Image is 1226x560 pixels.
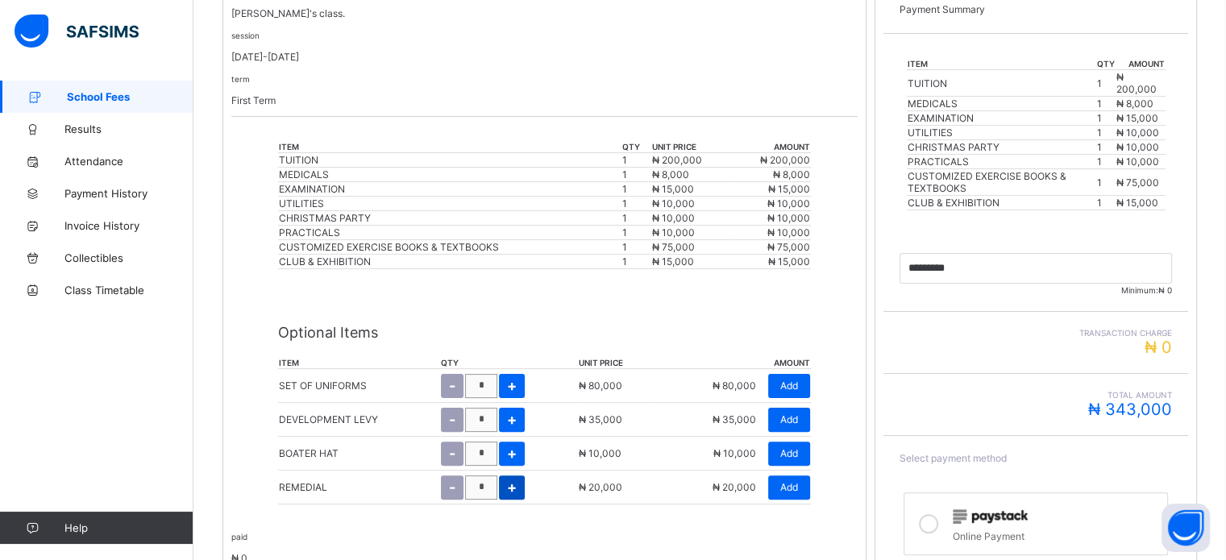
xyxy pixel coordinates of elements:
[907,58,1096,70] th: item
[953,526,1159,542] div: Online Payment
[652,255,694,268] span: ₦ 15,000
[731,141,811,153] th: amount
[621,226,651,240] td: 1
[1088,400,1172,419] span: ₦ 343,000
[767,197,810,209] span: ₦ 10,000
[449,479,455,496] span: -
[621,182,651,197] td: 1
[621,197,651,211] td: 1
[1096,58,1116,70] th: qty
[1116,71,1157,95] span: ₦ 200,000
[279,168,621,180] div: MEDICALS
[907,111,1096,126] td: EXAMINATION
[64,187,193,200] span: Payment History
[579,481,622,493] span: ₦ 20,000
[713,413,756,425] span: ₦ 35,000
[1158,285,1172,295] span: ₦ 0
[652,226,695,239] span: ₦ 10,000
[1116,97,1153,110] span: ₦ 8,000
[1145,338,1172,357] span: ₦ 0
[621,168,651,182] td: 1
[279,183,621,195] div: EXAMINATION
[1116,141,1159,153] span: ₦ 10,000
[279,212,621,224] div: CHRISTMAS PARTY
[773,168,810,180] span: ₦ 8,000
[507,377,517,394] span: +
[64,219,193,232] span: Invoice History
[1096,169,1116,196] td: 1
[767,226,810,239] span: ₦ 10,000
[767,241,810,253] span: ₦ 75,000
[449,411,455,428] span: -
[907,70,1096,97] td: TUITION
[64,521,193,534] span: Help
[907,140,1096,155] td: CHRISTMAS PARTY
[713,481,756,493] span: ₦ 20,000
[652,212,695,224] span: ₦ 10,000
[279,241,621,253] div: CUSTOMIZED EXERCISE BOOKS & TEXTBOOKS
[231,51,858,63] p: [DATE]-[DATE]
[652,183,694,195] span: ₦ 15,000
[651,141,731,153] th: unit price
[621,141,651,153] th: qty
[231,532,247,541] small: paid
[780,413,798,425] span: Add
[768,255,810,268] span: ₦ 15,000
[279,447,339,459] p: BOATER HAT
[621,255,651,269] td: 1
[579,413,622,425] span: ₦ 35,000
[621,211,651,226] td: 1
[953,509,1028,524] img: paystack.0b99254114f7d5403c0525f3550acd03.svg
[1096,155,1116,169] td: 1
[651,357,811,369] th: amount
[900,285,1172,295] span: Minimum:
[1116,156,1159,168] span: ₦ 10,000
[907,169,1096,196] td: CUSTOMIZED EXERCISE BOOKS & TEXTBOOKS
[507,445,517,462] span: +
[652,197,695,209] span: ₦ 10,000
[579,380,622,392] span: ₦ 80,000
[1096,70,1116,97] td: 1
[907,97,1096,111] td: MEDICALS
[231,74,250,84] small: term
[621,153,651,168] td: 1
[1096,111,1116,126] td: 1
[440,357,577,369] th: qty
[278,141,621,153] th: item
[449,377,455,394] span: -
[1096,126,1116,140] td: 1
[1096,140,1116,155] td: 1
[780,380,798,392] span: Add
[713,447,756,459] span: ₦ 10,000
[449,445,455,462] span: -
[279,226,621,239] div: PRACTICALS
[652,241,695,253] span: ₦ 75,000
[279,413,378,425] p: DEVELOPMENT LEVY
[1116,112,1158,124] span: ₦ 15,000
[67,90,193,103] span: School Fees
[907,196,1096,210] td: CLUB & EXHIBITION
[279,380,367,392] p: SET OF UNIFORMS
[231,7,858,19] p: [PERSON_NAME]'s class.
[578,357,652,369] th: unit price
[231,31,260,40] small: session
[64,155,193,168] span: Attendance
[907,126,1096,140] td: UTILITIES
[767,212,810,224] span: ₦ 10,000
[278,324,811,341] p: Optional Items
[64,122,193,135] span: Results
[279,481,327,493] p: REMEDIAL
[64,284,193,297] span: Class Timetable
[1116,197,1158,209] span: ₦ 15,000
[907,155,1096,169] td: PRACTICALS
[621,240,651,255] td: 1
[579,447,621,459] span: ₦ 10,000
[768,183,810,195] span: ₦ 15,000
[652,154,702,166] span: ₦ 200,000
[507,411,517,428] span: +
[1116,58,1166,70] th: amount
[760,154,810,166] span: ₦ 200,000
[15,15,139,48] img: safsims
[1116,127,1159,139] span: ₦ 10,000
[900,3,1172,15] p: Payment Summary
